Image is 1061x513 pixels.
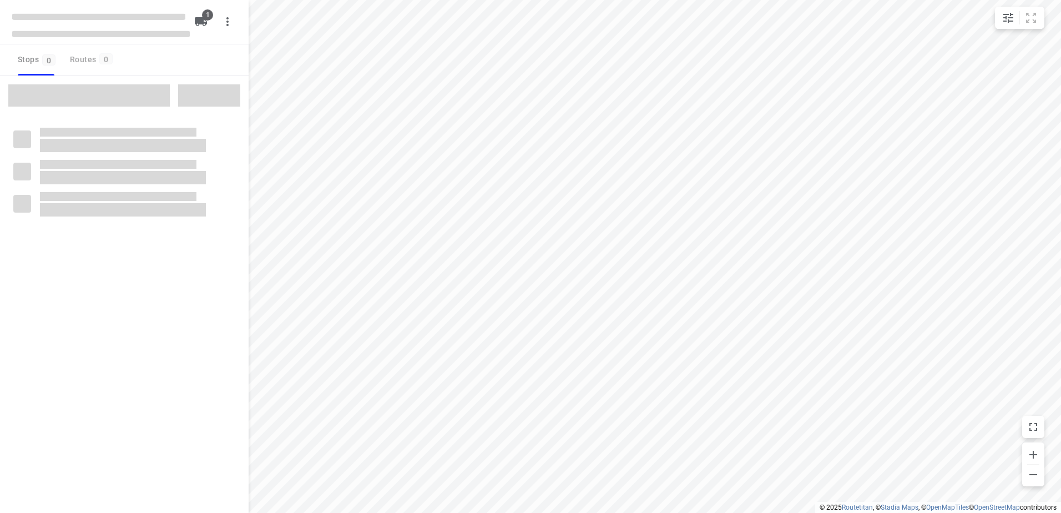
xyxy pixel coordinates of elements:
[842,504,873,511] a: Routetitan
[881,504,918,511] a: Stadia Maps
[995,7,1044,29] div: small contained button group
[820,504,1057,511] li: © 2025 , © , © © contributors
[974,504,1020,511] a: OpenStreetMap
[997,7,1019,29] button: Map settings
[926,504,969,511] a: OpenMapTiles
